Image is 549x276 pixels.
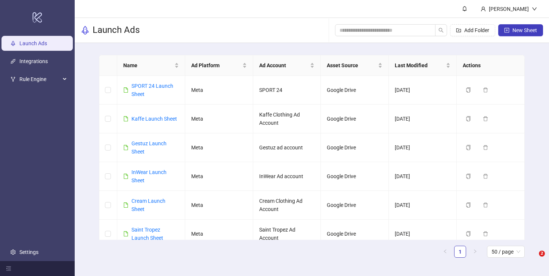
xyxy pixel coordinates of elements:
td: InWear Ad account [253,162,321,191]
th: Ad Account [253,55,321,76]
th: Ad Platform [185,55,253,76]
td: [DATE] [389,162,457,191]
a: Saint Tropez Launch Sheet [131,227,163,241]
td: [DATE] [389,133,457,162]
span: delete [483,174,488,179]
td: Cream Clothing Ad Account [253,191,321,220]
span: copy [466,87,471,93]
span: left [443,249,447,254]
span: file [123,174,128,179]
span: delete [483,87,488,93]
span: file [123,116,128,121]
a: 1 [455,246,466,257]
span: delete [483,116,488,121]
span: file [123,87,128,93]
th: Last Modified [389,55,457,76]
span: search [438,28,444,33]
td: Google Drive [321,105,389,133]
div: Page Size [487,246,525,258]
span: Add Folder [464,27,489,33]
span: right [473,249,477,254]
td: Google Drive [321,220,389,248]
a: InWear Launch Sheet [131,169,167,183]
a: Integrations [19,58,48,64]
span: delete [483,231,488,236]
li: Previous Page [439,246,451,258]
span: file [123,145,128,150]
button: Add Folder [450,24,495,36]
th: Actions [457,55,525,76]
span: New Sheet [512,27,537,33]
span: delete [483,202,488,208]
td: Google Drive [321,162,389,191]
span: rocket [81,26,90,35]
td: SPORT 24 [253,76,321,105]
span: user [481,6,486,12]
td: Meta [185,162,253,191]
span: copy [466,174,471,179]
span: 2 [539,251,545,257]
span: Asset Source [327,61,376,69]
button: right [469,246,481,258]
li: 1 [454,246,466,258]
iframe: Intercom live chat [524,251,542,269]
td: [DATE] [389,191,457,220]
td: Google Drive [321,133,389,162]
span: plus-square [504,28,509,33]
span: Ad Account [259,61,309,69]
a: SPORT 24 Launch Sheet [131,83,173,97]
span: down [532,6,537,12]
td: [DATE] [389,76,457,105]
td: [DATE] [389,105,457,133]
td: Saint Tropez Ad Account [253,220,321,248]
span: menu-fold [6,266,11,271]
a: Cream Launch Sheet [131,198,165,212]
td: Kaffe Clothing Ad Account [253,105,321,133]
li: Next Page [469,246,481,258]
span: copy [466,202,471,208]
td: Google Drive [321,76,389,105]
span: Rule Engine [19,72,61,87]
td: Meta [185,133,253,162]
span: 50 / page [491,246,520,257]
span: copy [466,116,471,121]
span: delete [483,145,488,150]
a: Kaffe Launch Sheet [131,116,177,122]
th: Name [117,55,185,76]
h3: Launch Ads [93,24,140,36]
td: Meta [185,191,253,220]
span: file [123,202,128,208]
span: Name [123,61,173,69]
td: Google Drive [321,191,389,220]
td: Gestuz ad account [253,133,321,162]
td: [DATE] [389,220,457,248]
td: Meta [185,220,253,248]
span: Last Modified [395,61,444,69]
button: left [439,246,451,258]
td: Meta [185,105,253,133]
button: New Sheet [498,24,543,36]
a: Gestuz Launch Sheet [131,140,167,155]
td: Meta [185,76,253,105]
a: Settings [19,249,38,255]
span: Ad Platform [191,61,241,69]
span: file [123,231,128,236]
span: fork [10,77,16,82]
span: folder-add [456,28,461,33]
span: copy [466,145,471,150]
div: [PERSON_NAME] [486,5,532,13]
span: copy [466,231,471,236]
span: bell [462,6,467,11]
a: Launch Ads [19,40,47,46]
th: Asset Source [321,55,389,76]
